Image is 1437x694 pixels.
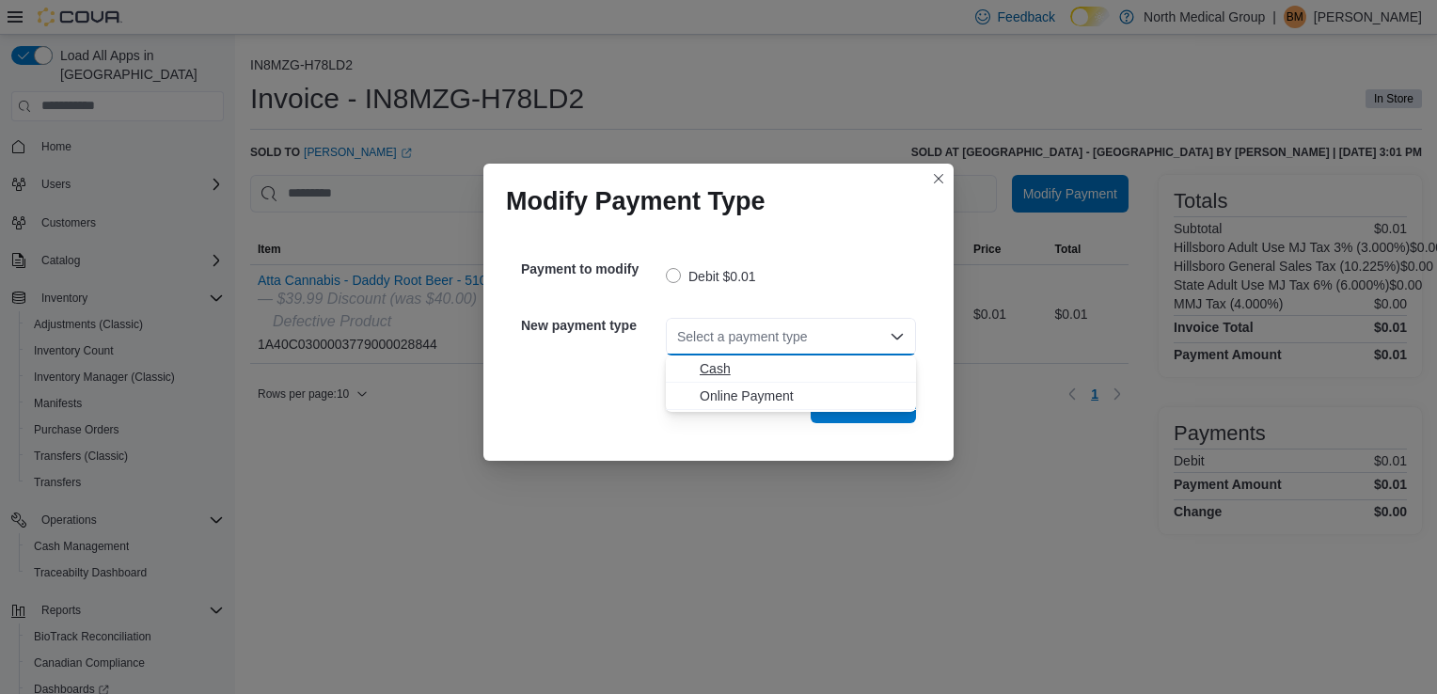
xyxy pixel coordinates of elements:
[700,386,905,405] span: Online Payment
[506,186,766,216] h1: Modify Payment Type
[666,355,916,410] div: Choose from the following options
[666,265,756,288] label: Debit $0.01
[521,307,662,344] h5: New payment type
[521,250,662,288] h5: Payment to modify
[927,167,950,190] button: Closes this modal window
[666,383,916,410] button: Online Payment
[677,325,679,348] input: Accessible screen reader label
[890,329,905,344] button: Close list of options
[700,359,905,378] span: Cash
[666,355,916,383] button: Cash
